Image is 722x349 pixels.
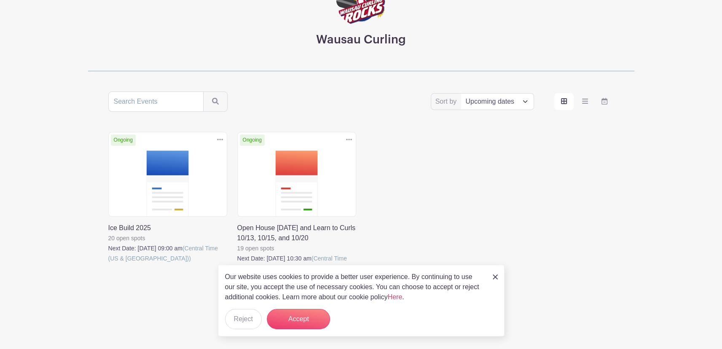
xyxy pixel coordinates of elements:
[554,93,614,110] div: order and view
[108,91,204,112] input: Search Events
[316,33,406,47] h3: Wausau Curling
[267,309,330,329] button: Accept
[388,293,403,301] a: Here
[435,97,459,107] label: Sort by
[225,272,484,302] p: Our website uses cookies to provide a better user experience. By continuing to use our site, you ...
[493,274,498,279] img: close_button-5f87c8562297e5c2d7936805f587ecaba9071eb48480494691a3f1689db116b3.svg
[225,309,262,329] button: Reject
